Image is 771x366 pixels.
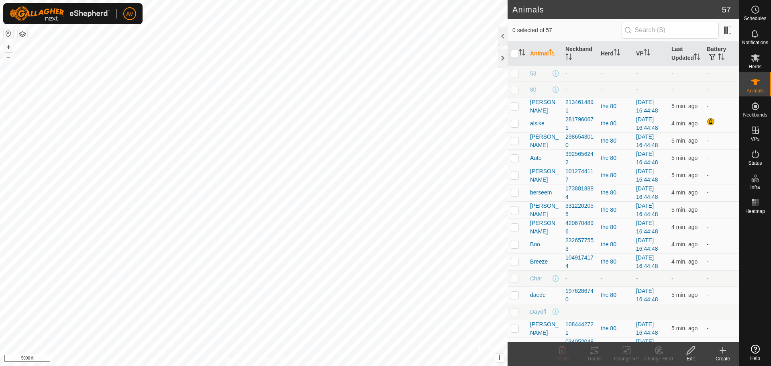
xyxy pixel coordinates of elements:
td: - [704,304,739,320]
a: [DATE] 16:44:48 [636,220,658,235]
div: - [601,274,630,283]
span: Char [530,274,542,283]
div: Edit [675,355,707,362]
button: + [4,42,13,52]
span: Infra [750,185,760,190]
a: Contact Us [262,356,286,363]
span: Dayoff [530,308,546,316]
input: Search (S) [622,22,719,39]
td: - [704,320,739,337]
span: 0 selected of 57 [512,26,622,35]
td: - [704,132,739,149]
th: Last Updated [668,42,704,66]
span: Boo [530,240,540,249]
h2: Animals [512,5,722,14]
span: 80 [530,86,536,94]
td: - [704,337,739,354]
span: i [499,354,500,361]
a: Privacy Policy [222,356,252,363]
span: Notifications [742,40,768,45]
th: Neckband [562,42,598,66]
td: - [704,253,739,270]
div: 0340520480 [565,337,594,354]
div: 1084442721 [565,320,594,337]
app-display-virtual-paddock-transition: - [636,275,638,282]
p-sorticon: Activate to sort [644,50,650,57]
span: Sep 17, 2025, 7:08 PM [671,155,698,161]
span: berseem [530,188,552,197]
div: 2326577553 [565,236,594,253]
app-display-virtual-paddock-transition: - [636,86,638,93]
button: Map Layers [18,29,27,39]
a: Help [739,341,771,364]
div: the 80 [601,240,630,249]
td: - [704,184,739,201]
div: Change VP [610,355,642,362]
span: VPs [751,137,759,141]
span: Sep 17, 2025, 7:08 PM [671,120,698,127]
span: Status [748,161,762,166]
a: [DATE] 16:44:48 [636,168,658,183]
span: 53 [530,70,536,78]
span: AV [126,10,133,18]
span: Sep 17, 2025, 7:07 PM [671,207,698,213]
span: Sep 17, 2025, 7:08 PM [671,189,698,196]
a: [DATE] 16:44:48 [636,202,658,217]
div: the 80 [601,171,630,180]
td: - [704,98,739,115]
a: [DATE] 16:44:48 [636,237,658,252]
td: - [704,236,739,253]
div: 1049174174 [565,254,594,270]
span: alsike [530,119,545,128]
div: 2817960671 [565,115,594,132]
th: Herd [598,42,633,66]
a: [DATE] 16:44:48 [636,321,658,336]
div: 2134614891 [565,98,594,115]
div: the 80 [601,291,630,299]
div: Create [707,355,739,362]
div: 1738818884 [565,184,594,201]
div: - [565,70,594,78]
a: [DATE] 16:44:48 [636,116,658,131]
a: [DATE] 16:44:48 [636,338,658,353]
span: - [671,86,673,93]
span: Breeze [530,258,548,266]
span: - [671,275,673,282]
td: - [704,270,739,286]
p-sorticon: Activate to sort [694,55,700,61]
td: - [704,65,739,82]
span: Deja [530,341,542,350]
span: Sep 17, 2025, 7:08 PM [671,292,698,298]
div: 4206704896 [565,219,594,236]
span: - [671,70,673,77]
span: Herds [749,64,761,69]
div: 2986543010 [565,133,594,149]
img: Gallagher Logo [10,6,110,21]
span: Sep 17, 2025, 7:07 PM [671,103,698,109]
span: Delete [555,356,569,362]
div: the 80 [601,206,630,214]
span: [PERSON_NAME] [530,202,559,219]
div: the 80 [601,137,630,145]
td: - [704,286,739,304]
a: [DATE] 16:44:48 [636,133,658,148]
p-sorticon: Activate to sort [614,50,620,57]
span: Sep 17, 2025, 7:08 PM [671,224,698,230]
div: the 80 [601,258,630,266]
p-sorticon: Activate to sort [519,50,525,57]
th: VP [633,42,668,66]
div: the 80 [601,188,630,197]
div: - [601,86,630,94]
span: Heatmap [745,209,765,214]
app-display-virtual-paddock-transition: - [636,309,638,315]
div: the 80 [601,324,630,333]
span: 57 [722,4,731,16]
button: Reset Map [4,29,13,39]
td: - [704,149,739,167]
span: Sep 17, 2025, 7:07 PM [671,172,698,178]
div: Change Herd [642,355,675,362]
span: Sep 17, 2025, 7:08 PM [671,325,698,331]
span: Sep 17, 2025, 7:08 PM [671,241,698,247]
div: - [601,70,630,78]
span: daede [530,291,546,299]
